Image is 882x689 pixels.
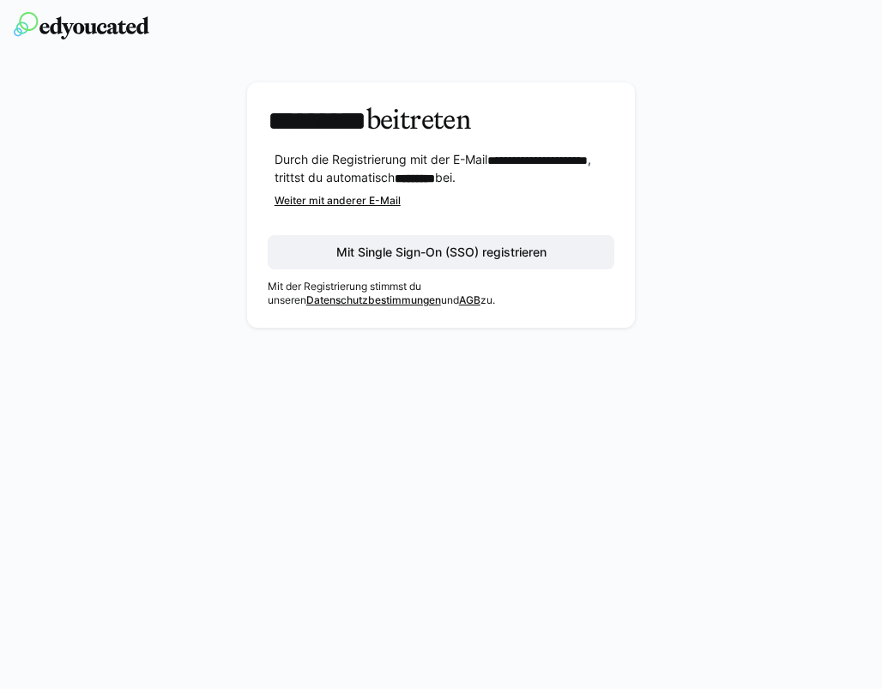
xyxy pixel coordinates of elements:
img: edyoucated [14,12,149,39]
button: Mit Single Sign-On (SSO) registrieren [268,235,615,269]
p: Mit der Registrierung stimmst du unseren und zu. [268,280,615,307]
a: Datenschutzbestimmungen [306,293,441,306]
a: AGB [459,293,480,306]
p: Durch die Registrierung mit der E-Mail , trittst du automatisch bei. [275,151,615,187]
span: Mit Single Sign-On (SSO) registrieren [334,244,549,261]
h3: beitreten [268,103,615,137]
div: Weiter mit anderer E-Mail [275,194,615,208]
